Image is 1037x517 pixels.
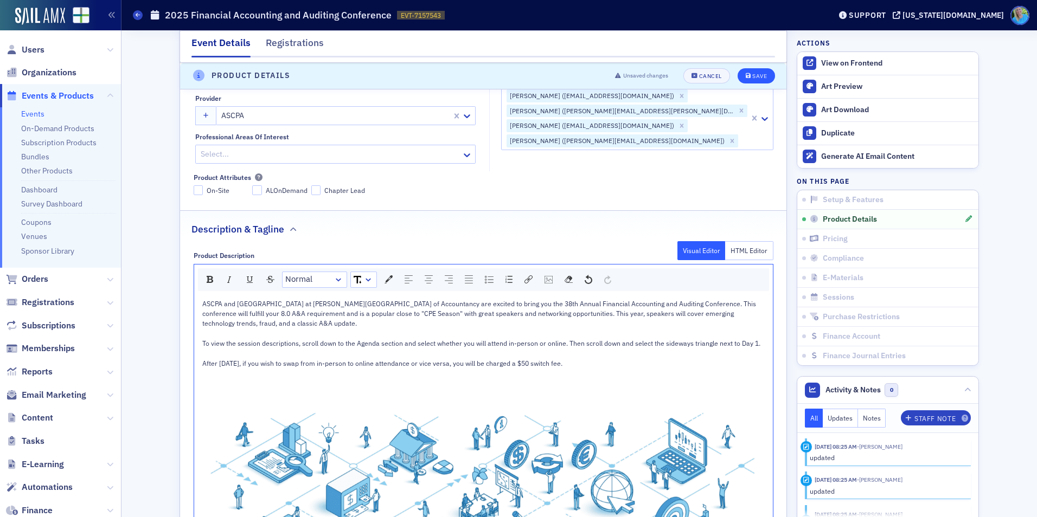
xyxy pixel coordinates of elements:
h4: Product Details [212,70,290,81]
h4: Actions [797,38,830,48]
span: Pricing [823,234,848,244]
div: Link [521,272,536,287]
div: rdw-font-size-control [349,272,379,288]
div: rdw-textalign-control [399,272,479,288]
h1: 2025 Financial Accounting and Auditing Conference [165,9,392,22]
div: Right [441,272,457,287]
div: rdw-image-control [539,272,559,288]
div: Staff Note [914,416,956,422]
div: Duplicate [821,128,973,138]
a: Reports [6,366,53,378]
a: Subscriptions [6,320,75,332]
span: Kristi Gates [857,476,902,483]
span: On-Site [207,186,229,195]
div: [PERSON_NAME] ([EMAIL_ADDRESS][DOMAIN_NAME]) [507,89,676,102]
span: Subscriptions [22,320,75,332]
span: ALOnDemand [266,186,308,195]
span: Purchase Restrictions [823,312,900,322]
div: rdw-history-control [579,272,617,288]
a: E-Learning [6,458,64,470]
div: updated [810,486,963,496]
div: [PERSON_NAME] ([PERSON_NAME][EMAIL_ADDRESS][PERSON_NAME][DOMAIN_NAME]) [507,105,735,118]
a: Bundles [21,152,49,161]
time: 9/3/2025 08:25 AM [815,443,857,450]
a: Finance [6,505,53,516]
a: Venues [21,231,47,241]
span: Reports [22,366,53,378]
div: [PERSON_NAME] ([EMAIL_ADDRESS][DOMAIN_NAME]) [507,119,676,132]
div: Support [849,10,886,20]
span: Normal [285,273,312,286]
div: Redo [600,272,615,287]
span: Events & Products [22,90,94,102]
a: Automations [6,481,73,493]
span: Organizations [22,67,76,79]
div: [PERSON_NAME] ([PERSON_NAME][EMAIL_ADDRESS][DOMAIN_NAME]) [507,134,726,147]
span: Finance Journal Entries [823,351,906,361]
input: ALOnDemand [252,185,262,195]
a: Registrations [6,296,74,308]
div: Product Attributes [194,173,251,182]
div: Art Download [821,105,973,115]
input: On-Site [194,185,203,195]
button: Save [738,68,775,83]
a: Coupons [21,217,52,227]
a: Users [6,44,44,56]
div: Cancel [699,73,722,79]
div: Professional Areas of Interest [195,133,289,141]
img: SailAMX [73,7,89,24]
a: Orders [6,273,48,285]
h4: On this page [797,176,979,186]
div: Product Description [194,251,254,260]
span: 0 [885,383,898,397]
span: Content [22,412,53,424]
div: Justify [461,272,477,287]
div: Bold [203,272,217,287]
input: Chapter Lead [311,185,321,195]
a: Font Size [351,272,376,287]
span: Users [22,44,44,56]
div: Remove Jimmy Woodall (jwoodall@criadv.com) [726,134,738,147]
div: rdw-color-picker [379,272,399,288]
a: Events & Products [6,90,94,102]
label: On-Site [194,185,249,195]
a: Memberships [6,342,75,354]
div: Image [541,272,556,287]
div: Save [752,73,767,79]
div: rdw-toolbar [198,268,769,291]
div: [US_STATE][DOMAIN_NAME] [902,10,1004,20]
span: ASCPA and [GEOGRAPHIC_DATA] at [PERSON_NAME][GEOGRAPHIC_DATA] of Accountancy are excited to bring... [202,299,758,328]
div: Undo [581,272,596,287]
a: Survey Dashboard [21,199,82,209]
span: Compliance [823,254,864,263]
a: Other Products [21,166,73,176]
span: Sessions [823,293,854,302]
a: Sponsor Library [21,246,74,256]
button: All [805,409,823,428]
div: Update [801,475,812,486]
a: Tasks [6,435,44,447]
time: 9/3/2025 08:25 AM [815,476,857,483]
div: Provider [195,94,221,102]
span: Finance Account [823,332,880,341]
span: Finance [22,505,53,516]
button: Updates [823,409,858,428]
a: Organizations [6,67,76,79]
span: E-Materials [823,273,863,283]
div: rdw-dropdown [282,272,347,288]
span: Unsaved changes [623,72,668,80]
div: updated [810,453,963,462]
div: Remove Marc Hamilton (marc.hamilton@3notch.com) [735,105,747,118]
span: Setup & Features [823,195,884,205]
span: Memberships [22,342,75,354]
div: Center [421,272,437,287]
button: HTML Editor [725,241,773,260]
span: After [DATE], if you wish to swap from in-person to online attendance or vice versa, you will be ... [202,359,562,367]
span: Orders [22,273,48,285]
button: Generate AI Email Content [797,145,978,168]
span: Kristi Gates [857,443,902,450]
button: Staff Note [901,410,971,425]
span: Chapter Lead [324,186,365,195]
a: View Homepage [65,7,89,25]
a: Block Type [283,272,347,287]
